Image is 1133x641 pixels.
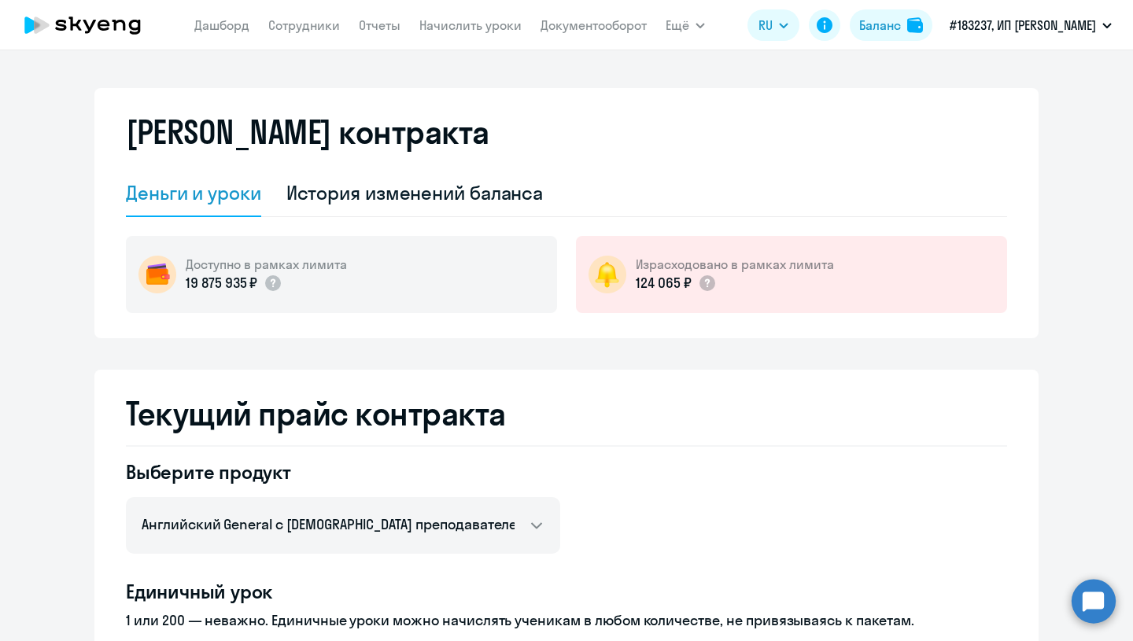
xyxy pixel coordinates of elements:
h4: Выберите продукт [126,459,560,484]
a: Дашборд [194,17,249,33]
h4: Единичный урок [126,579,1007,604]
h5: Израсходовано в рамках лимита [636,256,834,273]
div: Деньги и уроки [126,180,261,205]
img: wallet-circle.png [138,256,176,293]
a: Документооборот [541,17,647,33]
span: RU [758,16,773,35]
div: История изменений баланса [286,180,544,205]
button: Балансbalance [850,9,932,41]
button: RU [747,9,799,41]
h2: Текущий прайс контракта [126,395,1007,433]
p: #183237, ИП [PERSON_NAME] [950,16,1096,35]
img: bell-circle.png [589,256,626,293]
p: 1 или 200 — неважно. Единичные уроки можно начислять ученикам в любом количестве, не привязываясь... [126,610,1007,631]
p: 124 065 ₽ [636,273,692,293]
h5: Доступно в рамках лимита [186,256,347,273]
button: #183237, ИП [PERSON_NAME] [942,6,1120,44]
span: Ещё [666,16,689,35]
a: Начислить уроки [419,17,522,33]
img: balance [907,17,923,33]
div: Баланс [859,16,901,35]
a: Сотрудники [268,17,340,33]
a: Отчеты [359,17,400,33]
p: 19 875 935 ₽ [186,273,257,293]
button: Ещё [666,9,705,41]
h2: [PERSON_NAME] контракта [126,113,489,151]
